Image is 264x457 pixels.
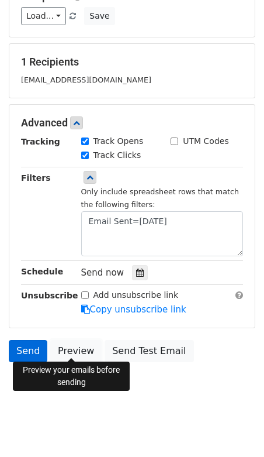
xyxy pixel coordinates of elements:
a: Send [9,340,47,362]
a: Send Test Email [105,340,193,362]
strong: Schedule [21,267,63,276]
a: Load... [21,7,66,25]
small: Only include spreadsheet rows that match the following filters: [81,187,239,209]
div: Preview your emails before sending [13,362,130,391]
h5: Advanced [21,116,243,129]
strong: Unsubscribe [21,291,78,300]
button: Save [84,7,114,25]
label: Track Opens [93,135,144,147]
a: Copy unsubscribe link [81,304,186,315]
span: Send now [81,267,124,278]
label: UTM Codes [183,135,228,147]
label: Track Clicks [93,149,141,162]
iframe: Chat Widget [206,401,264,457]
small: [EMAIL_ADDRESS][DOMAIN_NAME] [21,75,151,84]
a: Preview [50,340,102,362]
h5: 1 Recipients [21,56,243,68]
label: Add unsubscribe link [93,289,179,301]
strong: Tracking [21,137,60,146]
strong: Filters [21,173,51,183]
